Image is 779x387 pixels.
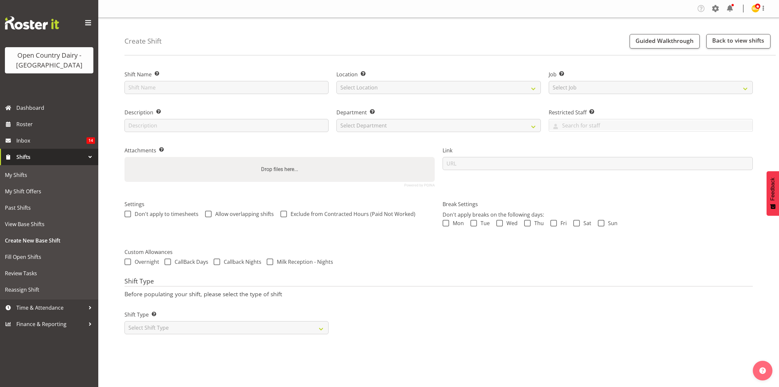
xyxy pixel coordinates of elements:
[131,211,199,217] span: Don't apply to timesheets
[124,200,435,208] label: Settings
[124,108,329,116] label: Description
[531,220,544,226] span: Thu
[16,119,95,129] span: Roster
[5,252,93,262] span: Fill Open Shifts
[557,220,567,226] span: Fri
[16,152,85,162] span: Shifts
[549,108,753,116] label: Restricted Staff
[2,200,97,216] a: Past Shifts
[751,5,759,12] img: milk-reception-awarua7542.jpg
[124,278,753,287] h4: Shift Type
[336,70,541,78] label: Location
[124,311,329,319] label: Shift Type
[2,232,97,249] a: Create New Base Shift
[767,171,779,216] button: Feedback - Show survey
[212,211,274,217] span: Allow overlapping shifts
[2,167,97,183] a: My Shifts
[124,70,329,78] label: Shift Name
[503,220,518,226] span: Wed
[630,34,700,48] button: Guided Walkthrough
[273,259,333,265] span: Milk Reception - Nights
[2,183,97,200] a: My Shift Offers
[336,108,541,116] label: Department
[549,70,753,78] label: Job
[2,216,97,232] a: View Base Shifts
[404,184,435,187] a: Powered by PQINA
[16,136,86,145] span: Inbox
[124,248,753,256] label: Custom Allowances
[124,119,329,132] input: Description
[5,236,93,245] span: Create New Base Shift
[16,319,85,329] span: Finance & Reporting
[2,265,97,281] a: Review Tasks
[443,200,753,208] label: Break Settings
[258,163,301,176] label: Drop files here...
[5,285,93,295] span: Reassign Shift
[770,178,776,201] span: Feedback
[5,170,93,180] span: My Shifts
[580,220,591,226] span: Sat
[16,303,85,313] span: Time & Attendance
[124,81,329,94] input: Shift Name
[11,50,87,70] div: Open Country Dairy - [GEOGRAPHIC_DATA]
[124,290,753,298] p: Before populating your shift, please select the type of shift
[2,281,97,298] a: Reassign Shift
[5,268,93,278] span: Review Tasks
[124,146,435,154] label: Attachments
[131,259,159,265] span: Overnight
[477,220,490,226] span: Tue
[449,220,464,226] span: Mon
[5,16,59,29] img: Rosterit website logo
[16,103,95,113] span: Dashboard
[5,186,93,196] span: My Shift Offers
[549,120,752,130] input: Search for staff
[124,37,161,45] h4: Create Shift
[443,211,753,219] p: Don't apply breaks on the following days:
[291,210,415,218] span: Exclude from Contracted Hours (Paid Not Worked)
[86,137,95,144] span: 14
[604,220,617,226] span: Sun
[759,367,766,374] img: help-xxl-2.png
[443,146,753,154] label: Link
[443,157,753,170] input: URL
[5,219,93,229] span: View Base Shifts
[706,34,770,48] a: Back to view shifts
[2,249,97,265] a: Fill Open Shifts
[5,203,93,213] span: Past Shifts
[171,259,208,265] span: CallBack Days
[636,37,693,45] span: Guided Walkthrough
[220,259,261,265] span: Callback Nights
